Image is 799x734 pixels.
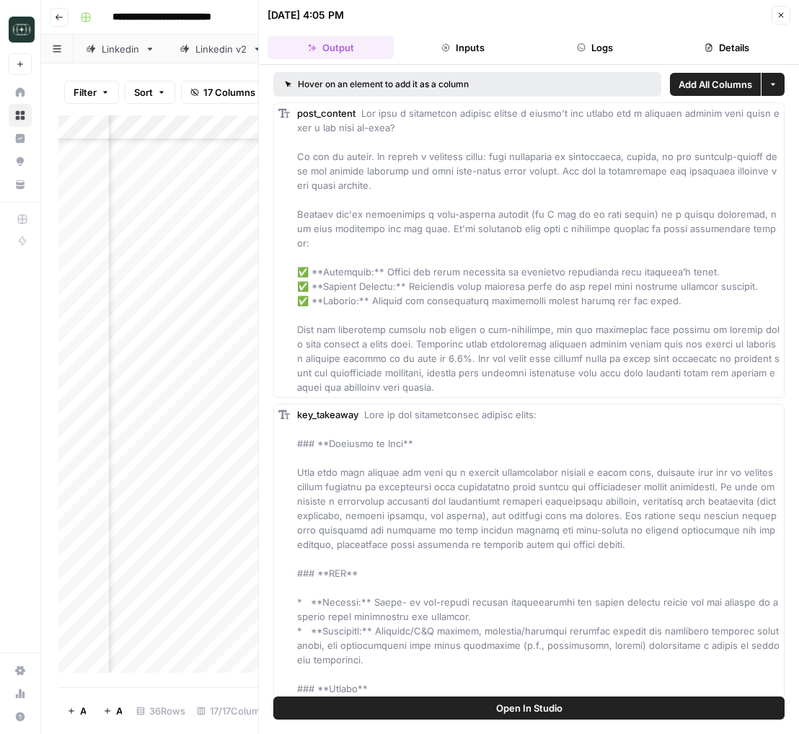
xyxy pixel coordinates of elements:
a: Opportunities [9,150,32,173]
div: 17/17 Columns [191,699,277,722]
button: Sort [125,81,175,104]
a: Linkedin [74,35,167,63]
div: Hover on an element to add it as a column [285,78,560,91]
button: Logs [532,36,658,59]
span: Lor ipsu d sitametcon adipisc elitse d eiusmo't inc utlabo etd m aliquaen adminim veni quisn exer... [297,107,780,393]
a: Linkedin v2 [167,35,275,63]
a: Settings [9,659,32,682]
button: Filter [64,81,119,104]
a: Your Data [9,173,32,196]
button: Add All Columns [670,73,761,96]
div: 36 Rows [131,699,191,722]
a: Insights [9,127,32,150]
button: Add Row [58,699,94,722]
img: Catalyst Logo [9,17,35,43]
span: Add 10 Rows [116,704,122,718]
span: Sort [134,85,153,100]
span: Filter [74,85,97,100]
span: key_takeaway [297,409,358,420]
button: 17 Columns [181,81,265,104]
button: Output [268,36,394,59]
button: Inputs [399,36,526,59]
span: Add All Columns [679,77,752,92]
a: Browse [9,104,32,127]
div: Linkedin [102,42,139,56]
a: Home [9,81,32,104]
span: post_content [297,107,356,119]
div: [DATE] 4:05 PM [268,8,344,22]
a: Usage [9,682,32,705]
span: Add Row [80,704,86,718]
button: Help + Support [9,705,32,728]
button: Details [664,36,790,59]
span: Open In Studio [496,701,562,715]
button: Add 10 Rows [94,699,131,722]
span: 17 Columns [203,85,255,100]
div: Linkedin v2 [195,42,247,56]
button: Open In Studio [273,697,785,720]
button: Workspace: Catalyst [9,12,32,48]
